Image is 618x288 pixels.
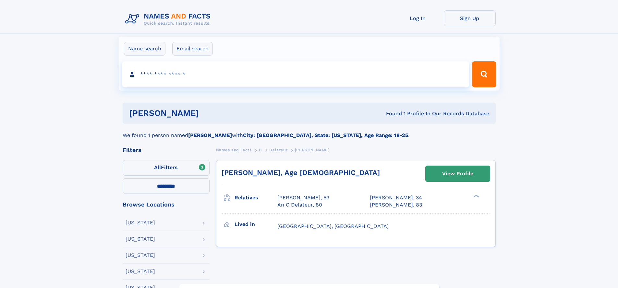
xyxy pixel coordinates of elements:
button: Search Button [472,61,496,87]
img: Logo Names and Facts [123,10,216,28]
a: View Profile [426,166,490,182]
span: [PERSON_NAME] [295,148,330,152]
label: Filters [123,160,210,176]
div: Browse Locations [123,202,210,207]
a: Names and Facts [216,146,252,154]
label: Name search [124,42,165,56]
span: Delateur [269,148,287,152]
div: We found 1 person named with . [123,124,496,139]
div: [US_STATE] [126,236,155,242]
label: Email search [172,42,213,56]
a: Sign Up [444,10,496,26]
a: Log In [392,10,444,26]
div: [US_STATE] [126,253,155,258]
div: [US_STATE] [126,220,155,225]
span: All [154,164,161,170]
a: [PERSON_NAME], Age [DEMOGRAPHIC_DATA] [222,169,380,177]
div: ❯ [472,194,479,198]
a: [PERSON_NAME], 34 [370,194,422,201]
div: [US_STATE] [126,269,155,274]
a: [PERSON_NAME], 83 [370,201,422,208]
h3: Lived in [235,219,277,230]
h3: Relatives [235,192,277,203]
div: View Profile [442,166,473,181]
b: City: [GEOGRAPHIC_DATA], State: [US_STATE], Age Range: 18-25 [243,132,408,138]
a: Delateur [269,146,287,154]
span: D [259,148,262,152]
div: Filters [123,147,210,153]
b: [PERSON_NAME] [188,132,232,138]
div: Found 1 Profile In Our Records Database [292,110,489,117]
input: search input [122,61,469,87]
a: [PERSON_NAME], 53 [277,194,329,201]
a: An C Delateur, 80 [277,201,322,208]
a: D [259,146,262,154]
h1: [PERSON_NAME] [129,109,293,117]
span: [GEOGRAPHIC_DATA], [GEOGRAPHIC_DATA] [277,223,389,229]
